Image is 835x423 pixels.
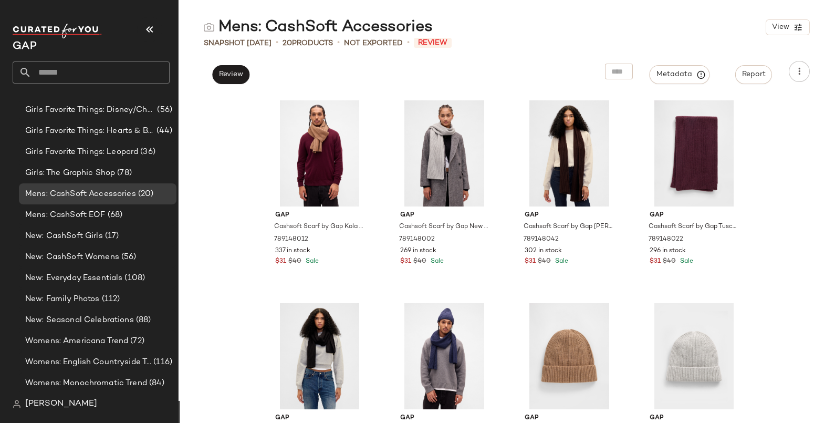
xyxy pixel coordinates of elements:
span: [PERSON_NAME] [25,398,97,410]
span: $40 [288,257,301,266]
span: Cashsoft Scarf by Gap Tuscan Red One Size [649,222,737,232]
button: Report [735,65,772,84]
img: cn60727473.jpg [267,303,372,409]
img: cn60727520.jpg [392,100,497,207]
span: $31 [400,257,411,266]
span: Girls Favorite Things: Disney/Characters [25,104,155,116]
span: (20) [136,188,154,200]
span: Cashsoft Scarf by Gap New [PERSON_NAME] One Size [399,222,488,232]
span: $31 [525,257,536,266]
span: $31 [650,257,661,266]
span: Not Exported [344,38,403,49]
span: 789148002 [399,235,435,244]
span: Cashsoft Scarf by Gap [PERSON_NAME] One Size [524,222,612,232]
span: Sale [429,258,444,265]
span: Gap [400,211,489,220]
span: $31 [275,257,286,266]
span: Metadata [656,70,704,79]
span: Gap [525,414,613,423]
span: 337 in stock [275,246,310,256]
span: Sale [678,258,693,265]
span: Womens: English Countryside Trend [25,356,151,368]
span: (44) [154,125,172,137]
span: Womens: Americana Trend [25,335,128,347]
span: 789148042 [524,235,559,244]
span: $40 [538,257,551,266]
img: cfy_white_logo.C9jOOHJF.svg [13,24,102,38]
span: Womens: Monochromatic Trend [25,377,147,389]
div: Mens: CashSoft Accessories [204,17,433,38]
span: (72) [128,335,144,347]
span: (88) [134,314,151,326]
span: Girls Favorite Things: Hearts & Bows [25,125,154,137]
span: (78) [115,167,132,179]
span: (108) [122,272,145,284]
img: cn60723969.jpg [392,303,497,409]
span: (36) [138,146,155,158]
span: View [771,23,789,32]
span: Report [742,70,766,79]
span: Gap [525,211,613,220]
span: • [407,37,410,49]
span: New: Seasonal Celebrations [25,314,134,326]
span: New: Everyday Essentials [25,272,122,284]
span: Review [218,70,243,79]
span: Sale [553,258,568,265]
button: View [766,19,810,35]
span: 20 [283,39,292,47]
span: (68) [106,209,123,221]
button: Metadata [650,65,710,84]
span: $40 [663,257,676,266]
span: Review [414,38,452,48]
img: cn59776599.jpg [516,303,622,409]
span: 789148022 [649,235,683,244]
img: cn60727496.jpg [516,100,622,207]
span: (56) [155,104,172,116]
span: Current Company Name [13,41,37,52]
span: (116) [151,356,172,368]
span: Gap [275,211,364,220]
span: 269 in stock [400,246,436,256]
div: Products [283,38,333,49]
span: Mens: CashSoft Accessories [25,188,136,200]
span: Mens: CashSoft EOF [25,209,106,221]
span: (112) [100,293,120,305]
span: Cashsoft Scarf by Gap Kola Nut One Size [274,222,363,232]
span: Gap [650,211,738,220]
span: 789148012 [274,235,308,244]
img: svg%3e [13,400,21,408]
span: New: CashSoft Womens [25,251,119,263]
span: Girls Favorite Things: Leopard [25,146,138,158]
span: New: Family Photos [25,293,100,305]
span: (84) [147,377,165,389]
span: Gap [275,414,364,423]
span: New: CashSoft Girls [25,230,103,242]
img: svg%3e [204,22,214,33]
span: • [337,37,340,49]
span: • [276,37,278,49]
span: Sale [304,258,319,265]
span: Gap [400,414,489,423]
span: (17) [103,230,119,242]
span: 296 in stock [650,246,686,256]
span: Snapshot [DATE] [204,38,272,49]
span: 302 in stock [525,246,562,256]
span: (56) [119,251,137,263]
img: cn60724291.jpg [267,100,372,207]
span: Girls: The Graphic Shop [25,167,115,179]
img: cn59778575.jpg [641,303,747,409]
button: Review [212,65,249,84]
span: Gap [650,414,738,423]
img: cn59786377.jpg [641,100,747,207]
span: $40 [413,257,426,266]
